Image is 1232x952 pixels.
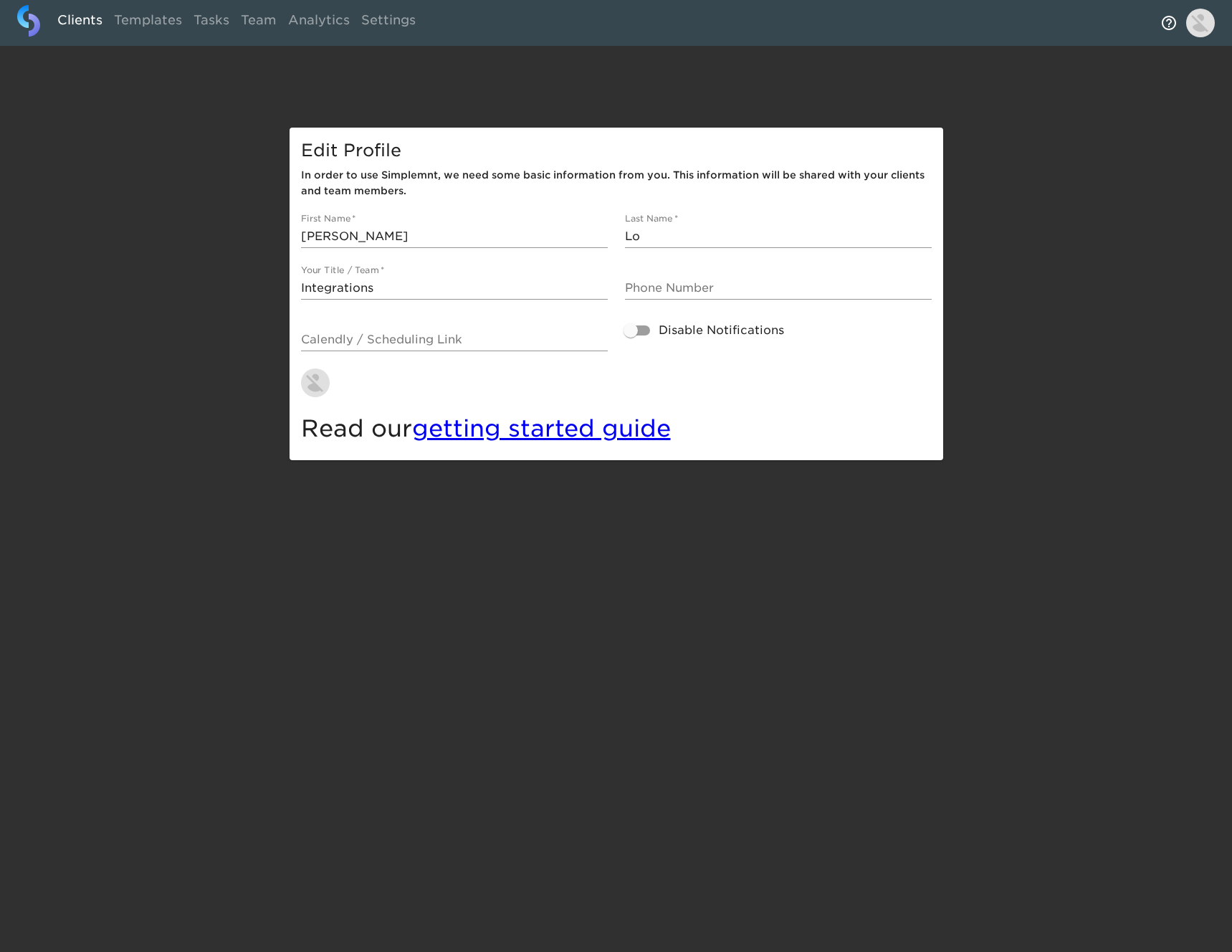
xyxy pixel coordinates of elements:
[188,5,235,40] a: Tasks
[301,266,384,275] label: Your Title / Team
[282,5,355,40] a: Analytics
[52,5,108,40] a: Clients
[292,360,338,406] button: Change Profile Picture
[301,214,356,223] label: First Name
[659,322,784,339] span: Disable Notifications
[412,414,671,442] a: getting started guide
[301,368,330,397] img: AAuE7mBAMVP-QLKT0UxcRMlKCJ_3wrhyfoDdiz0wNcS2
[108,5,188,40] a: Templates
[301,414,932,443] h4: Read our
[301,168,932,199] h6: In order to use Simplemnt, we need some basic information from you. This information will be shar...
[301,139,932,162] h5: Edit Profile
[1152,6,1186,40] button: notifications
[1186,9,1215,37] img: Profile
[17,5,40,37] img: logo
[625,214,678,223] label: Last Name
[235,5,282,40] a: Team
[355,5,421,40] a: Settings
